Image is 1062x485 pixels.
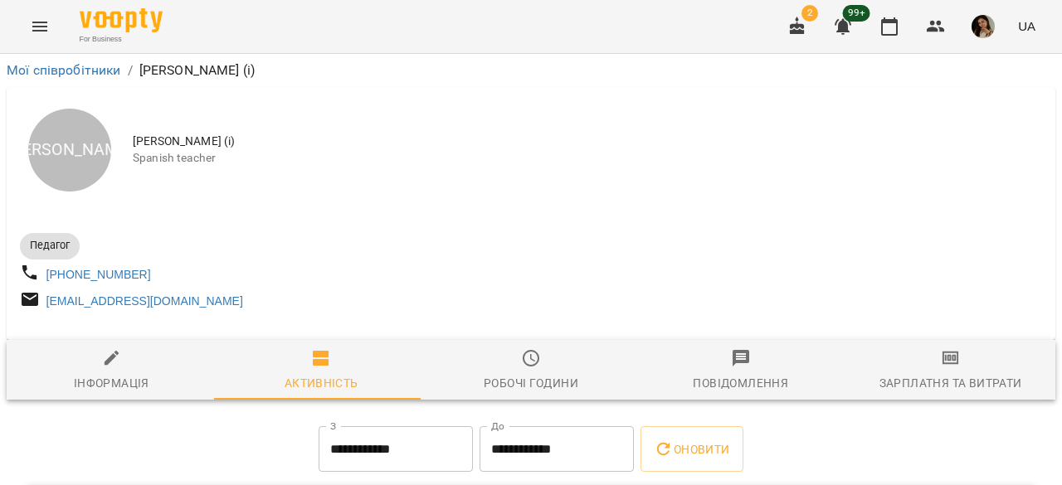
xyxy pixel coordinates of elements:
[74,373,149,393] div: Інформація
[46,294,243,308] a: [EMAIL_ADDRESS][DOMAIN_NAME]
[20,7,60,46] button: Menu
[843,5,870,22] span: 99+
[654,439,729,459] span: Оновити
[133,150,1042,167] span: Spanish teacher
[641,426,743,473] button: Оновити
[7,62,121,78] a: Мої співробітники
[1018,17,1035,35] span: UA
[7,61,1055,80] nav: breadcrumb
[46,268,151,281] a: [PHONE_NUMBER]
[139,61,256,80] p: [PERSON_NAME] (і)
[20,238,80,253] span: Педагог
[1011,11,1042,41] button: UA
[972,15,995,38] img: f4b1c49836f18aad7132af634467c68b.jpg
[879,373,1022,393] div: Зарплатня та Витрати
[28,109,111,192] div: [PERSON_NAME]
[285,373,358,393] div: Активність
[128,61,133,80] li: /
[133,133,1042,150] span: [PERSON_NAME] (і)
[80,8,163,32] img: Voopty Logo
[801,5,818,22] span: 2
[80,34,163,45] span: For Business
[693,373,788,393] div: Повідомлення
[484,373,578,393] div: Робочі години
